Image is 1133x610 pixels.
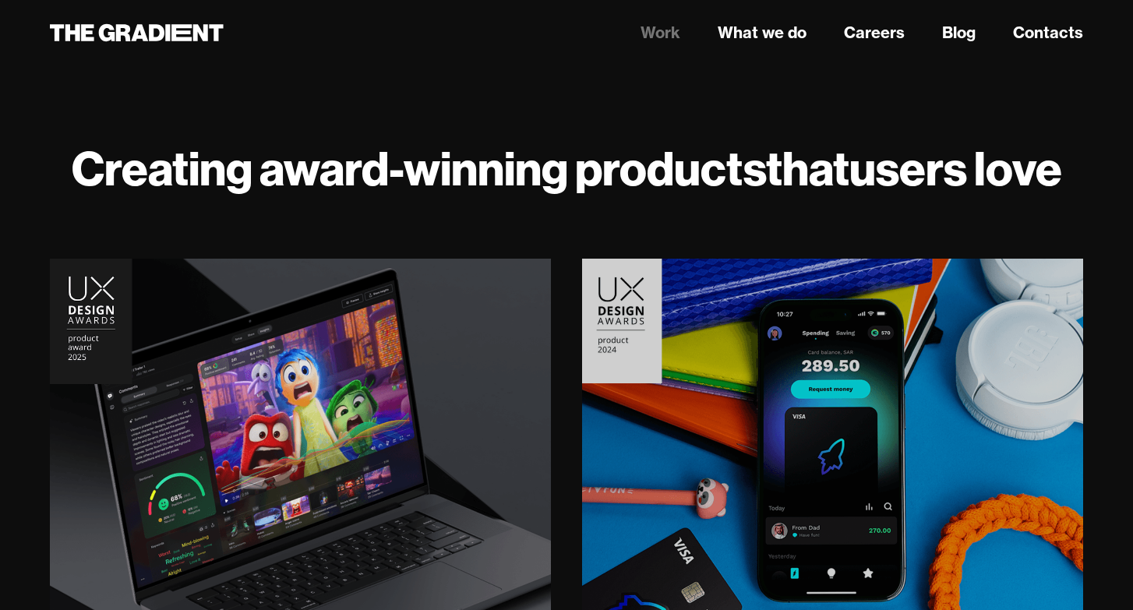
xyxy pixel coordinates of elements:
[50,140,1083,196] h1: Creating award-winning products users love
[942,21,976,44] a: Blog
[641,21,680,44] a: Work
[844,21,905,44] a: Careers
[766,139,849,198] strong: that
[1013,21,1083,44] a: Contacts
[718,21,807,44] a: What we do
